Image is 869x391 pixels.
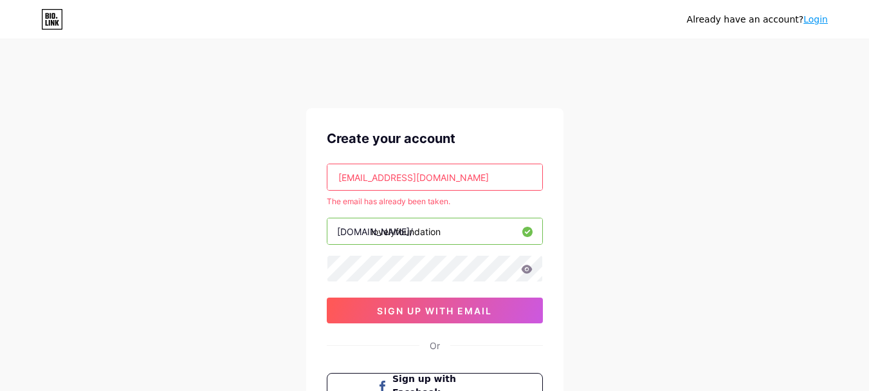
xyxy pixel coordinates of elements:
div: Already have an account? [687,13,828,26]
div: [DOMAIN_NAME]/ [337,225,413,238]
input: Email [327,164,542,190]
input: username [327,218,542,244]
div: Create your account [327,129,543,148]
a: Login [803,14,828,24]
span: sign up with email [377,305,492,316]
div: Or [430,339,440,352]
div: The email has already been taken. [327,196,543,207]
button: sign up with email [327,298,543,323]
